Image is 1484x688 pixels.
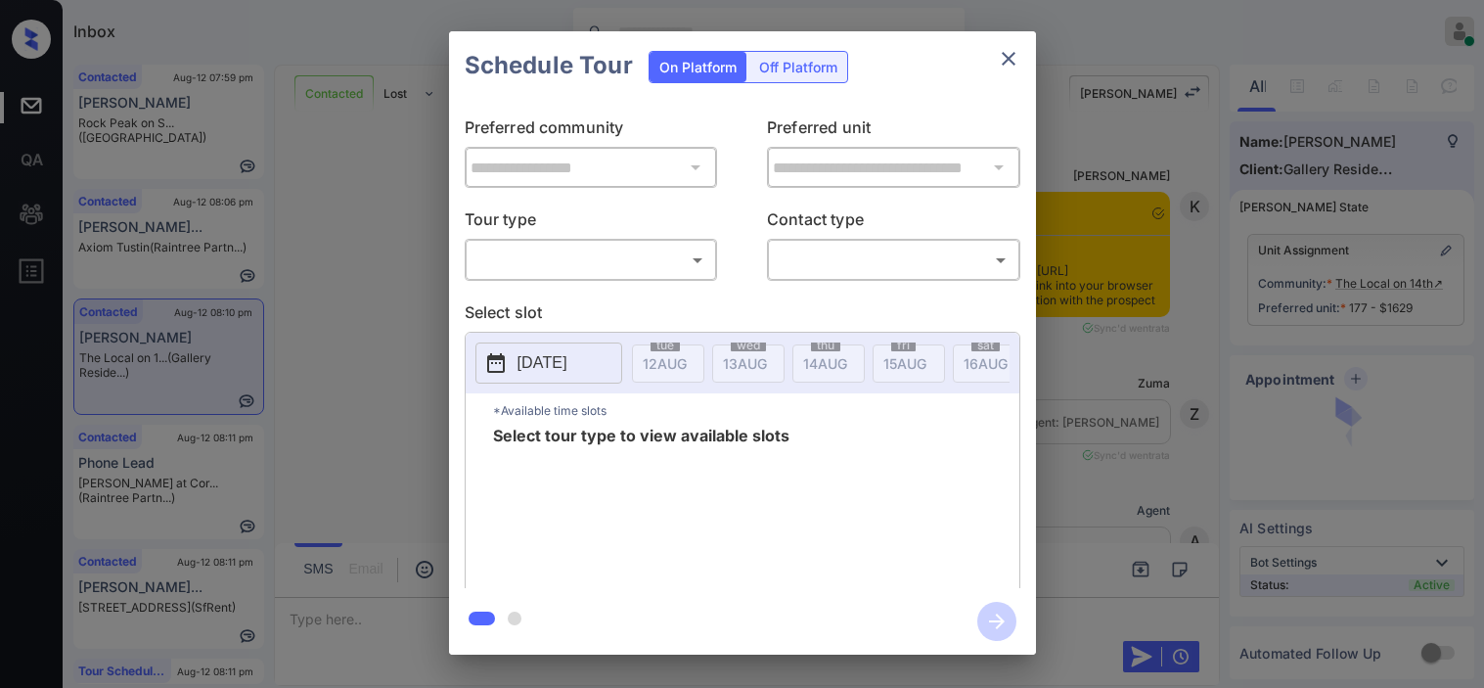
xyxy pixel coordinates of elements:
[465,115,718,147] p: Preferred community
[475,343,622,384] button: [DATE]
[767,207,1020,239] p: Contact type
[650,52,746,82] div: On Platform
[989,39,1028,78] button: close
[465,300,1020,332] p: Select slot
[465,207,718,239] p: Tour type
[493,393,1019,428] p: *Available time slots
[749,52,847,82] div: Off Platform
[517,351,567,375] p: [DATE]
[493,428,789,584] span: Select tour type to view available slots
[449,31,649,100] h2: Schedule Tour
[767,115,1020,147] p: Preferred unit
